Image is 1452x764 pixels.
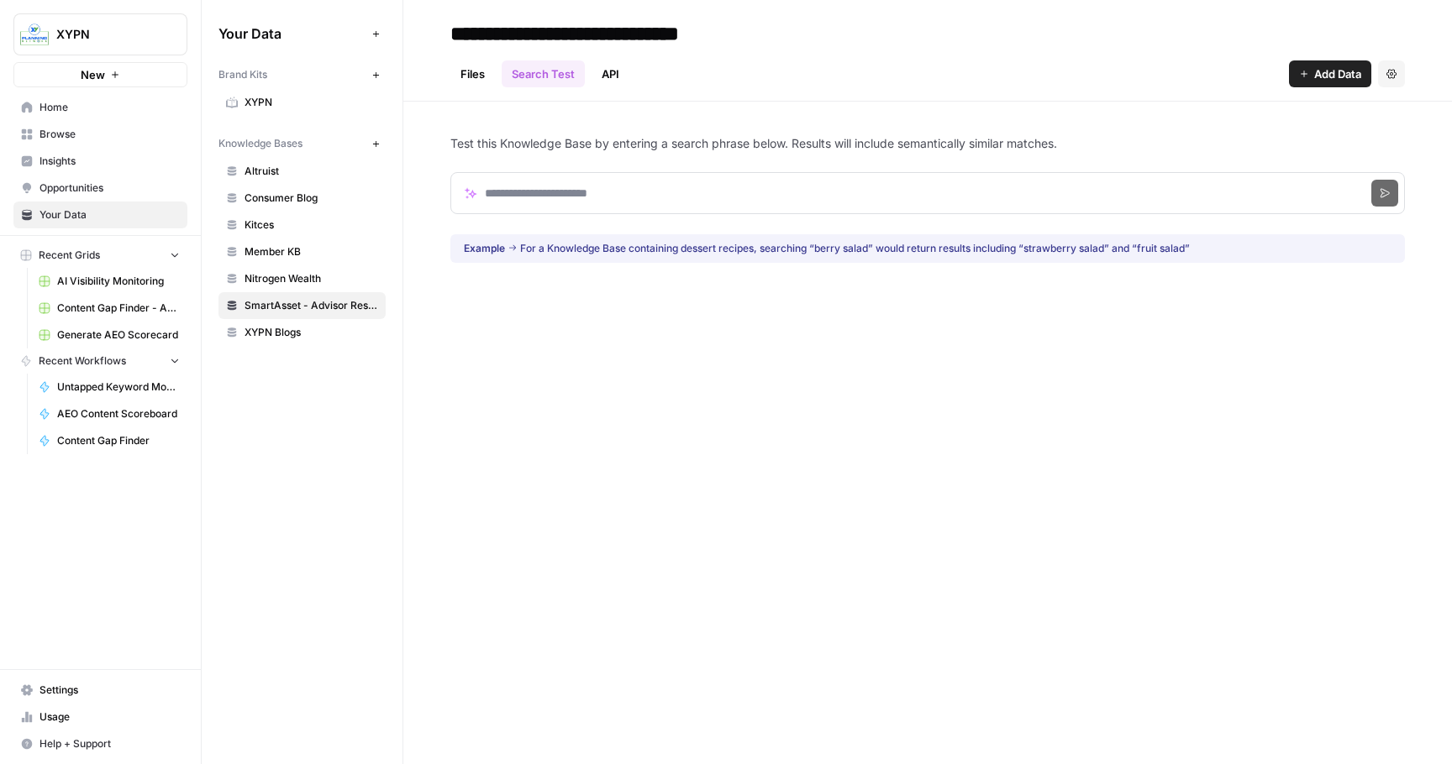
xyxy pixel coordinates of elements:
[57,274,180,289] span: AI Visibility Monitoring
[31,268,187,295] a: AI Visibility Monitoring
[31,427,187,454] a: Content Gap Finder
[13,62,187,87] button: New
[13,121,187,148] a: Browse
[245,217,378,233] span: Kitces
[592,60,629,87] a: API
[13,704,187,730] a: Usage
[13,730,187,757] button: Help + Support
[39,100,180,115] span: Home
[218,319,386,346] a: XYPN Blogs
[13,148,187,175] a: Insights
[57,406,180,421] span: AEO Content Scoreboard
[245,271,378,286] span: Nitrogen Wealth
[218,292,386,319] a: SmartAsset - Advisor Resources
[39,248,100,263] span: Recent Grids
[218,212,386,238] a: Kitces
[13,348,187,374] button: Recent Workflows
[39,154,180,169] span: Insights
[245,298,378,313] span: SmartAsset - Advisor Resources
[13,243,187,268] button: Recent Grids
[57,301,180,316] span: Content Gap Finder - Articles We Haven't Covered
[81,66,105,83] span: New
[19,19,50,50] img: XYPN Logo
[31,322,187,348] a: Generate AEO Scorecard
[13,13,187,55] button: Workspace: XYPN
[245,164,378,179] span: Altruist
[218,185,386,212] a: Consumer Blog
[218,158,386,185] a: Altruist
[245,244,378,259] span: Member KB
[245,95,378,110] span: XYPN
[218,89,386,116] a: XYPN
[31,295,187,322] a: Content Gap Finder - Articles We Haven't Covered
[39,683,180,698] span: Settings
[464,242,505,254] span: Example
[245,325,378,340] span: XYPN Blogs
[464,241,1190,256] div: For a Knowledge Base containing dessert recipes, searching “berry salad” would return results inc...
[31,374,187,400] a: Untapped Keyword Monitoring | Scheduled Weekly
[218,238,386,265] a: Member KB
[56,26,158,43] span: XYPN
[39,207,180,222] span: Your Data
[218,265,386,292] a: Nitrogen Wealth
[13,175,187,201] a: Opportunities
[450,60,495,87] a: Files
[57,433,180,448] span: Content Gap Finder
[39,353,126,369] span: Recent Workflows
[39,181,180,196] span: Opportunities
[1289,60,1371,87] button: Add Data
[502,60,585,87] a: Search Test
[13,201,187,228] a: Your Data
[218,136,302,151] span: Knowledge Bases
[31,400,187,427] a: AEO Content Scoreboard
[39,709,180,725] span: Usage
[39,127,180,142] span: Browse
[218,24,366,44] span: Your Data
[57,379,180,395] span: Untapped Keyword Monitoring | Scheduled Weekly
[39,736,180,751] span: Help + Support
[1314,65,1361,82] span: Add Data
[218,67,267,82] span: Brand Kits
[450,172,1405,214] input: Search phrase
[57,327,180,343] span: Generate AEO Scorecard
[450,135,1405,152] p: Test this Knowledge Base by entering a search phrase below. Results will include semantically sim...
[13,94,187,121] a: Home
[245,191,378,206] span: Consumer Blog
[13,677,187,704] a: Settings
